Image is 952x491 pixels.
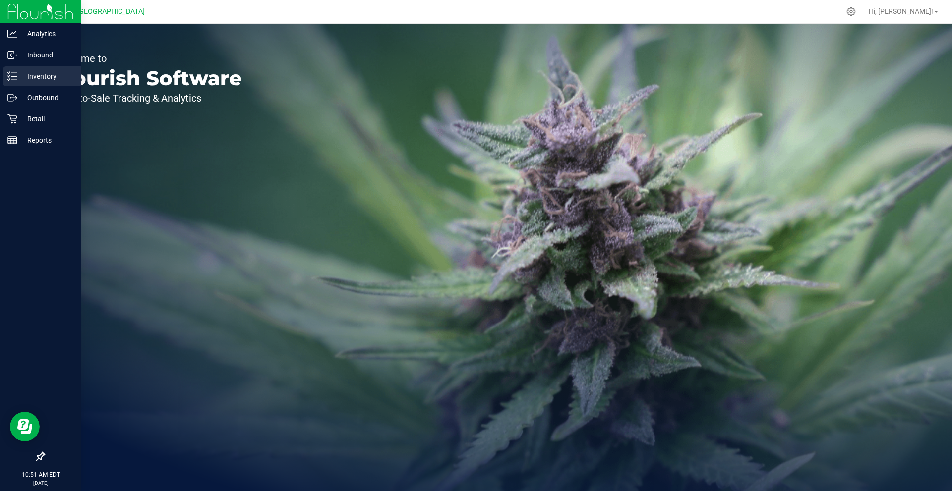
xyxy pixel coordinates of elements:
p: 10:51 AM EDT [4,470,77,479]
span: GA2 - [GEOGRAPHIC_DATA] [58,7,145,16]
p: Flourish Software [54,68,242,88]
p: Outbound [17,92,77,104]
p: Analytics [17,28,77,40]
p: Seed-to-Sale Tracking & Analytics [54,93,242,103]
inline-svg: Analytics [7,29,17,39]
p: Reports [17,134,77,146]
inline-svg: Inventory [7,71,17,81]
inline-svg: Inbound [7,50,17,60]
p: Welcome to [54,54,242,63]
inline-svg: Outbound [7,93,17,103]
inline-svg: Reports [7,135,17,145]
p: Retail [17,113,77,125]
inline-svg: Retail [7,114,17,124]
p: [DATE] [4,479,77,487]
p: Inventory [17,70,77,82]
p: Inbound [17,49,77,61]
div: Manage settings [845,7,857,16]
iframe: Resource center [10,412,40,441]
span: Hi, [PERSON_NAME]! [869,7,933,15]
